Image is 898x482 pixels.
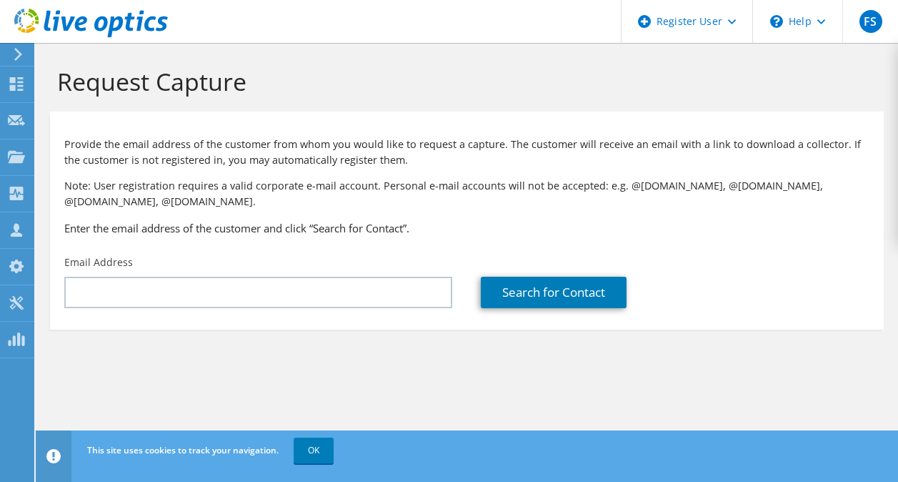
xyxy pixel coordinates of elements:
label: Email Address [64,255,133,270]
a: OK [294,438,334,463]
span: This site uses cookies to track your navigation. [87,444,279,456]
a: Search for Contact [481,277,627,308]
h1: Request Capture [57,67,869,97]
p: Note: User registration requires a valid corporate e-mail account. Personal e-mail accounts will ... [64,178,869,210]
svg: \n [770,15,783,28]
h3: Enter the email address of the customer and click “Search for Contact”. [64,220,869,236]
p: Provide the email address of the customer from whom you would like to request a capture. The cust... [64,137,869,168]
span: FS [859,10,882,33]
